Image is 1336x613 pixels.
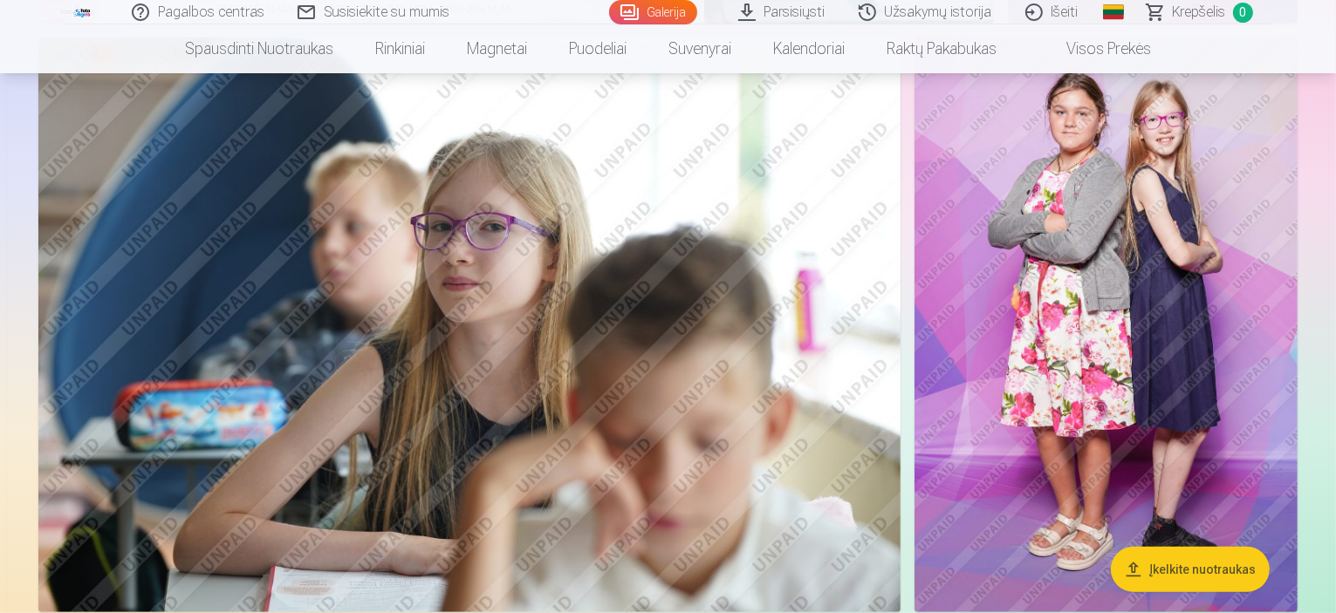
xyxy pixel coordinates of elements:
a: Suvenyrai [647,24,752,73]
a: Kalendoriai [752,24,866,73]
button: Įkelkite nuotraukas [1111,547,1270,592]
a: Spausdinti nuotraukas [164,24,354,73]
span: Krepšelis [1173,2,1226,23]
span: 0 [1233,3,1253,23]
a: Puodeliai [548,24,647,73]
a: Rinkiniai [354,24,446,73]
a: Magnetai [446,24,548,73]
img: /fa2 [73,7,92,17]
a: Raktų pakabukas [866,24,1017,73]
a: Visos prekės [1017,24,1172,73]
